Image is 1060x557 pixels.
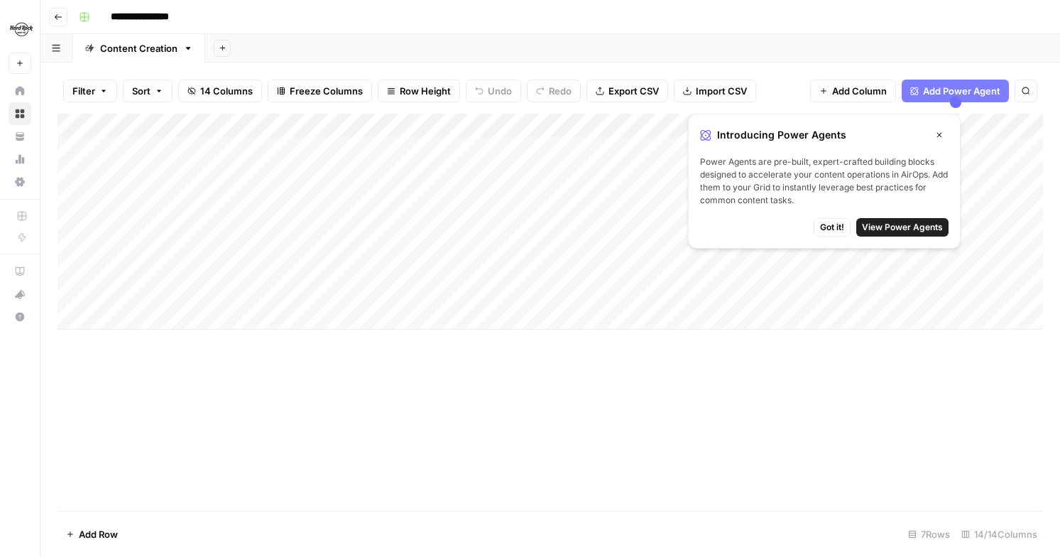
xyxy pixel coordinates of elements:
span: Sort [132,84,151,98]
button: Workspace: Hard Rock Digital [9,11,31,47]
span: Row Height [400,84,451,98]
button: What's new? [9,283,31,305]
button: Help + Support [9,305,31,328]
a: Content Creation [72,34,205,63]
span: Import CSV [696,84,747,98]
img: Hard Rock Digital Logo [9,16,34,42]
span: View Power Agents [862,221,943,234]
div: Introducing Power Agents [700,126,949,144]
button: Freeze Columns [268,80,372,102]
button: Export CSV [586,80,668,102]
button: Undo [466,80,521,102]
a: Usage [9,148,31,171]
span: Add Row [79,527,118,541]
a: Home [9,80,31,102]
a: AirOps Academy [9,260,31,283]
div: 7 Rows [902,523,956,546]
button: Add Column [810,80,896,102]
button: Import CSV [674,80,756,102]
span: 14 Columns [200,84,253,98]
span: Filter [72,84,95,98]
button: 14 Columns [178,80,262,102]
span: Undo [488,84,512,98]
span: Add Column [832,84,887,98]
span: Redo [549,84,572,98]
a: Settings [9,171,31,193]
span: Export CSV [608,84,659,98]
button: View Power Agents [856,218,949,237]
button: Add Row [58,523,126,546]
a: Browse [9,102,31,125]
span: Power Agents are pre-built, expert-crafted building blocks designed to accelerate your content op... [700,156,949,207]
span: Freeze Columns [290,84,363,98]
button: Got it! [814,218,851,237]
div: Content Creation [100,41,177,55]
button: Redo [527,80,581,102]
a: Your Data [9,125,31,148]
span: Add Power Agent [923,84,1000,98]
button: Filter [63,80,117,102]
span: Got it! [820,221,844,234]
div: 14/14 Columns [956,523,1043,546]
button: Sort [123,80,173,102]
button: Add Power Agent [902,80,1009,102]
button: Row Height [378,80,460,102]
